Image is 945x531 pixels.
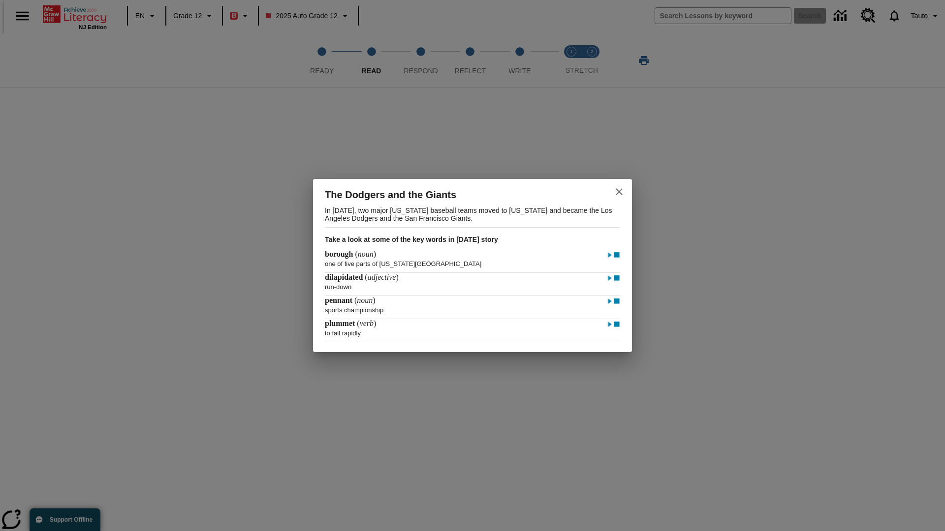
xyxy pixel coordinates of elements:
[613,320,620,329] img: Stop - plummet
[368,273,396,281] span: adjective
[325,319,376,328] h4: ( )
[325,273,399,282] h4: ( )
[613,273,620,283] img: Stop - dilapidated
[606,273,613,283] img: Play - dilapidated
[325,278,620,291] p: run-down
[325,250,376,259] h4: ( )
[360,319,374,327] span: verb
[358,250,374,258] span: noun
[325,187,591,203] h2: The Dodgers and the Giants
[325,319,357,327] span: plummet
[325,250,355,258] span: borough
[607,180,631,204] button: close
[357,296,373,304] span: noun
[325,255,620,267] p: one of five parts of [US_STATE][GEOGRAPHIC_DATA]
[325,273,365,281] span: dilapidated
[606,250,613,260] img: Play - borough
[325,296,376,305] h4: ( )
[613,296,620,306] img: Stop - pennant
[325,296,354,304] span: pennant
[325,228,620,250] h3: Take a look at some of the key words in [DATE] story
[606,296,613,306] img: Play - pennant
[325,301,620,314] p: sports championship
[325,324,620,337] p: to fall rapidly
[613,250,620,260] img: Stop - borough
[606,320,613,329] img: Play - plummet
[325,203,620,227] p: In [DATE], two major [US_STATE] baseball teams moved to [US_STATE] and became the Los Angeles Dod...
